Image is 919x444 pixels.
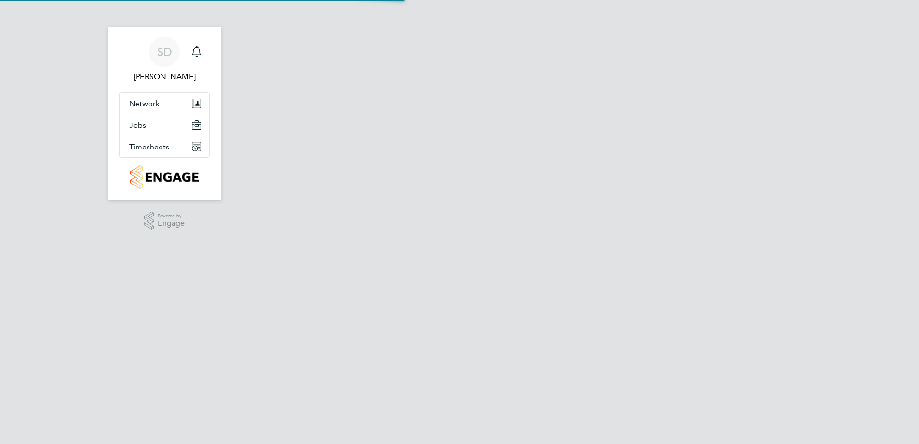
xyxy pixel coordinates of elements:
[129,99,160,108] span: Network
[144,212,185,230] a: Powered byEngage
[158,212,185,220] span: Powered by
[120,136,209,157] button: Timesheets
[129,142,169,151] span: Timesheets
[119,165,210,189] a: Go to home page
[158,220,185,228] span: Engage
[119,71,210,83] span: Scott Dular
[119,37,210,83] a: SD[PERSON_NAME]
[157,46,172,58] span: SD
[120,93,209,114] button: Network
[120,114,209,136] button: Jobs
[129,121,146,130] span: Jobs
[130,165,198,189] img: countryside-properties-logo-retina.png
[108,27,221,200] nav: Main navigation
